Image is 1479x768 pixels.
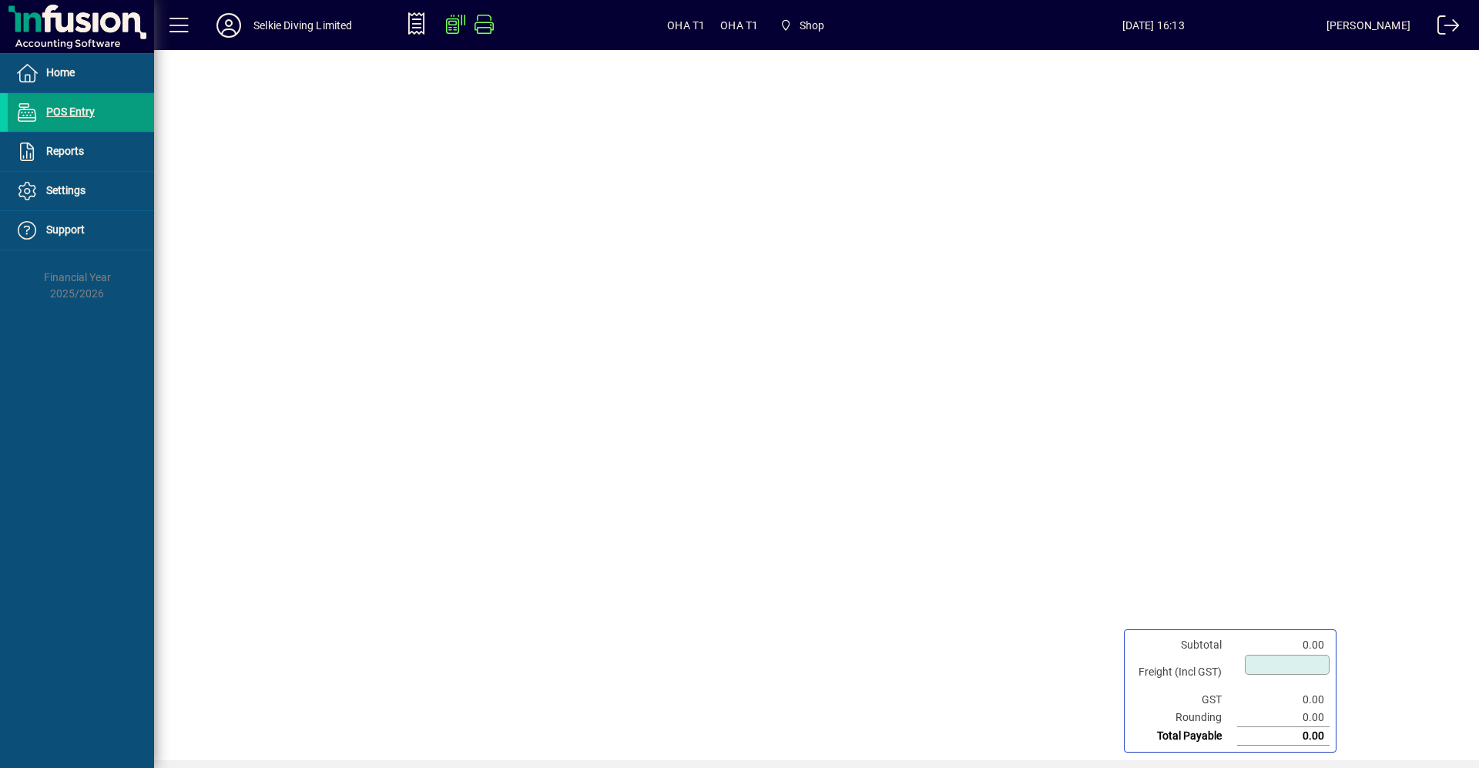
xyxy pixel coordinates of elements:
[1237,709,1330,727] td: 0.00
[1131,636,1237,654] td: Subtotal
[800,13,825,38] span: Shop
[1131,727,1237,746] td: Total Payable
[1131,709,1237,727] td: Rounding
[1237,727,1330,746] td: 0.00
[204,12,253,39] button: Profile
[981,13,1326,38] span: [DATE] 16:13
[1326,13,1410,38] div: [PERSON_NAME]
[8,172,154,210] a: Settings
[46,184,86,196] span: Settings
[46,66,75,79] span: Home
[667,13,705,38] span: OHA T1
[46,223,85,236] span: Support
[773,12,830,39] span: Shop
[720,13,758,38] span: OHA T1
[1131,654,1237,691] td: Freight (Incl GST)
[1237,636,1330,654] td: 0.00
[1131,691,1237,709] td: GST
[253,13,353,38] div: Selkie Diving Limited
[1237,691,1330,709] td: 0.00
[8,211,154,250] a: Support
[46,145,84,157] span: Reports
[46,106,95,118] span: POS Entry
[8,54,154,92] a: Home
[1426,3,1460,53] a: Logout
[8,132,154,171] a: Reports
